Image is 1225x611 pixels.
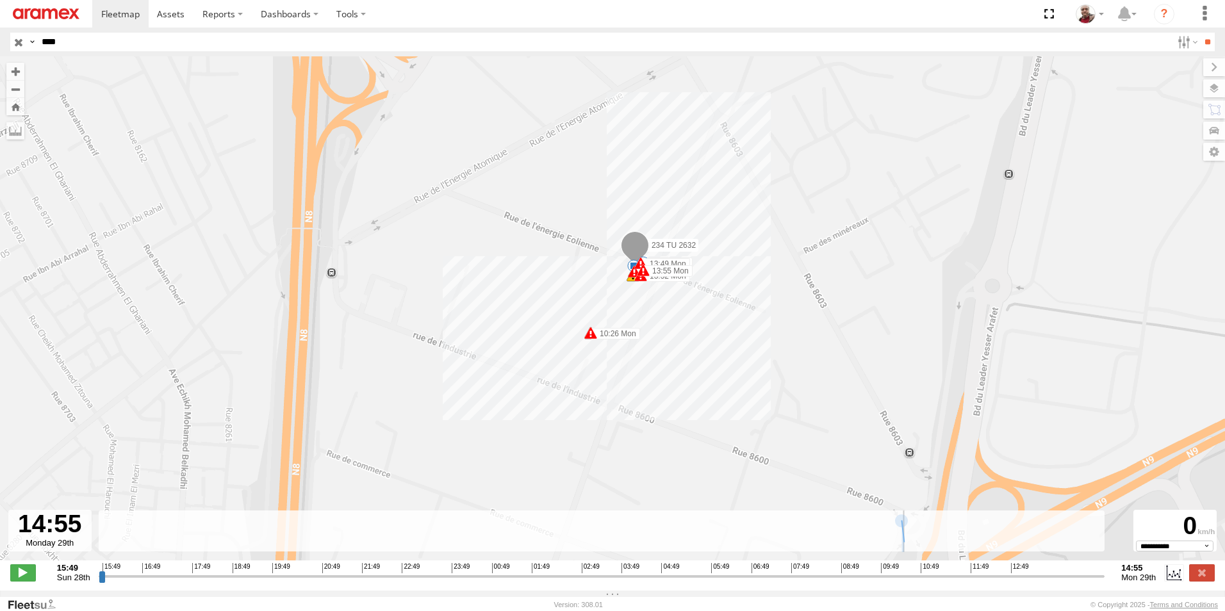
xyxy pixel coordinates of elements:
a: Terms and Conditions [1150,601,1218,608]
label: Search Filter Options [1172,33,1200,51]
img: aramex-logo.svg [13,8,79,19]
div: Version: 308.01 [554,601,603,608]
span: 10:49 [921,563,939,573]
span: Sun 28th Sep 2025 [57,573,90,582]
span: 04:49 [661,563,679,573]
span: 18:49 [233,563,251,573]
label: Measure [6,122,24,140]
a: Visit our Website [7,598,66,611]
span: 20:49 [322,563,340,573]
label: Map Settings [1203,143,1225,161]
strong: 14:55 [1121,563,1156,573]
span: 06:49 [752,563,769,573]
div: © Copyright 2025 - [1090,601,1218,608]
span: 21:49 [362,563,380,573]
div: Majdi Ghannoudi [1071,4,1108,24]
span: 12:49 [1011,563,1029,573]
button: Zoom out [6,80,24,98]
span: 19:49 [272,563,290,573]
label: Play/Stop [10,564,36,581]
span: 01:49 [532,563,550,573]
span: 17:49 [192,563,210,573]
span: 09:49 [881,563,899,573]
span: 234 TU 2632 [652,241,696,250]
span: 03:49 [621,563,639,573]
span: 02:49 [582,563,600,573]
span: 11:49 [971,563,989,573]
span: 00:49 [492,563,510,573]
span: 15:49 [103,563,120,573]
span: 22:49 [402,563,420,573]
span: 05:49 [711,563,729,573]
span: 08:49 [841,563,859,573]
label: 13:49 Mon [641,258,690,270]
strong: 15:49 [57,563,90,573]
div: 0 [1135,512,1215,541]
span: 16:49 [142,563,160,573]
label: Close [1189,564,1215,581]
button: Zoom in [6,63,24,80]
button: Zoom Home [6,98,24,115]
label: 10:26 Mon [591,328,640,339]
span: 23:49 [452,563,470,573]
label: Search Query [27,33,37,51]
span: Mon 29th Sep 2025 [1121,573,1156,582]
i: ? [1154,4,1174,24]
label: 13:55 Mon [643,265,693,277]
span: 07:49 [791,563,809,573]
